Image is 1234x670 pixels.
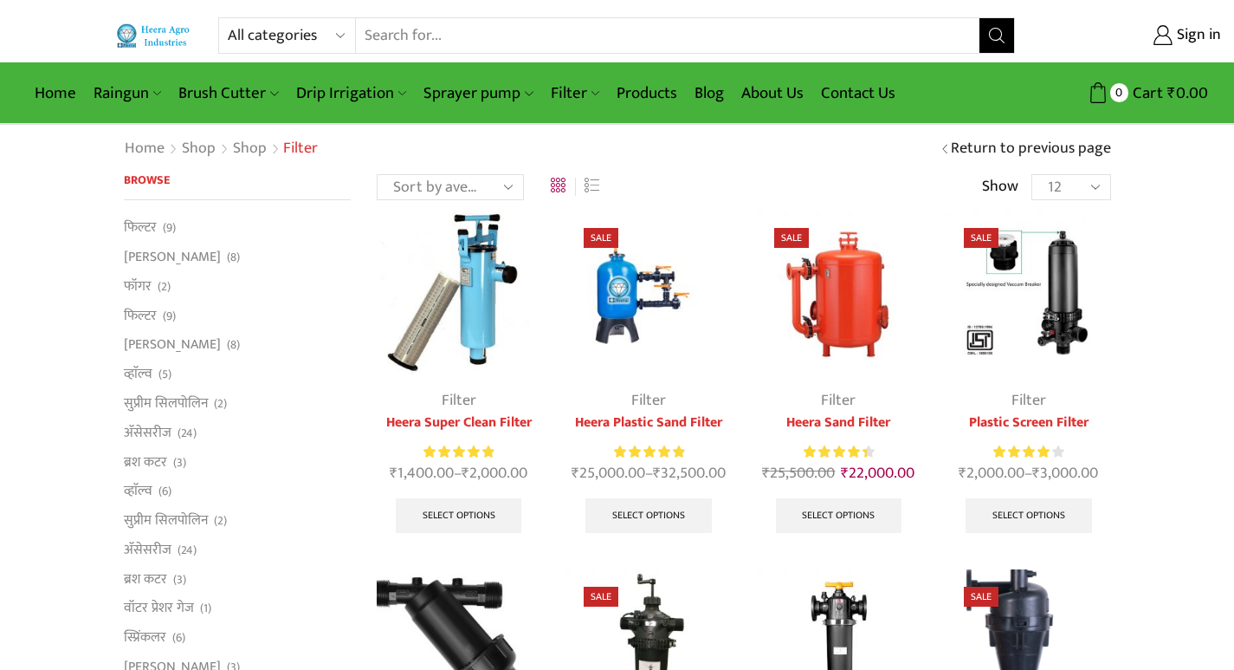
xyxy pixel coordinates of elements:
span: (24) [178,542,197,559]
a: वॉटर प्रेशर गेज [124,594,194,623]
span: ₹ [572,460,579,486]
span: (3) [173,571,186,589]
span: Browse [124,170,170,190]
a: Heera Sand Filter [757,413,921,433]
span: Cart [1128,81,1163,105]
div: Rated 5.00 out of 5 [423,443,494,461]
span: (3) [173,454,186,472]
bdi: 25,000.00 [572,460,645,486]
span: Sale [964,228,998,248]
a: Filter [631,387,666,413]
span: (24) [178,425,197,442]
span: Rated out of 5 [804,443,867,461]
span: Sale [584,228,618,248]
span: (2) [214,395,227,413]
bdi: 1,400.00 [390,460,454,486]
div: Rated 5.00 out of 5 [614,443,684,461]
a: Plastic Screen Filter [946,413,1110,433]
div: Rated 4.00 out of 5 [993,443,1063,461]
a: Shop [232,138,268,160]
a: Raingun [85,73,170,114]
a: Sprayer pump [415,73,541,114]
span: ₹ [1167,80,1176,107]
span: (9) [163,308,176,325]
a: Filter [821,387,856,413]
span: ₹ [653,460,661,486]
span: (6) [172,629,185,647]
a: Sign in [1041,20,1221,51]
nav: Breadcrumb [124,138,318,160]
a: Filter [542,73,608,114]
bdi: 0.00 [1167,80,1208,107]
a: Filter [1011,387,1046,413]
a: ब्रश कटर [124,447,167,477]
bdi: 3,000.00 [1032,460,1098,486]
a: व्हाॅल्व [124,360,152,389]
img: Heera Plastic Sand Filter [566,211,730,374]
a: Blog [686,73,733,114]
a: 0 Cart ₹0.00 [1032,77,1208,109]
a: फिल्टर [124,218,157,242]
a: Products [608,73,686,114]
span: Rated out of 5 [614,443,684,461]
a: Heera Super Clean Filter [377,413,540,433]
a: फिल्टर [124,301,157,330]
a: Select options for “Heera Sand Filter” [776,498,902,533]
a: Contact Us [812,73,904,114]
span: Rated out of 5 [993,443,1050,461]
img: Heera-super-clean-filter [377,211,540,374]
span: Sale [774,228,809,248]
a: अ‍ॅसेसरीज [124,418,171,447]
span: Rated out of 5 [423,443,494,461]
span: Show [982,176,1018,198]
bdi: 22,000.00 [841,460,914,486]
img: Plastic Screen Filter [946,211,1110,374]
span: (9) [163,219,176,237]
span: ₹ [841,460,849,486]
a: Drip Irrigation [288,73,415,114]
bdi: 25,500.00 [762,460,835,486]
span: (2) [214,512,227,530]
a: Home [26,73,85,114]
a: Select options for “Heera Super Clean Filter” [396,498,522,533]
span: Sign in [1173,24,1221,47]
span: ₹ [959,460,966,486]
a: Select options for “Heera Plastic Sand Filter” [585,498,712,533]
img: Heera Sand Filter [757,211,921,374]
span: ₹ [390,460,397,486]
bdi: 32,500.00 [653,460,726,486]
span: – [946,462,1110,485]
span: – [377,462,540,485]
a: Filter [442,387,476,413]
span: (8) [227,336,240,354]
a: सुप्रीम सिलपोलिन [124,388,208,418]
span: (1) [200,600,211,617]
button: Search button [979,18,1014,53]
select: Shop order [377,174,524,200]
span: Sale [964,587,998,607]
a: Home [124,138,165,160]
bdi: 2,000.00 [959,460,1024,486]
span: (6) [158,483,171,500]
span: (5) [158,366,171,383]
span: Sale [584,587,618,607]
a: स्प्रिंकलर [124,623,166,653]
a: ब्रश कटर [124,564,167,594]
span: 0 [1110,83,1128,101]
a: अ‍ॅसेसरीज [124,535,171,564]
a: Return to previous page [951,138,1111,160]
bdi: 2,000.00 [462,460,527,486]
a: फॉगर [124,271,152,301]
span: – [566,462,730,485]
span: (2) [158,278,171,296]
span: ₹ [762,460,770,486]
input: Search for... [356,18,980,53]
a: [PERSON_NAME] [124,330,221,360]
a: Shop [181,138,216,160]
a: About Us [733,73,812,114]
a: Select options for “Plastic Screen Filter” [966,498,1092,533]
span: (8) [227,249,240,266]
a: Brush Cutter [170,73,287,114]
a: [PERSON_NAME] [124,243,221,272]
a: व्हाॅल्व [124,477,152,506]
